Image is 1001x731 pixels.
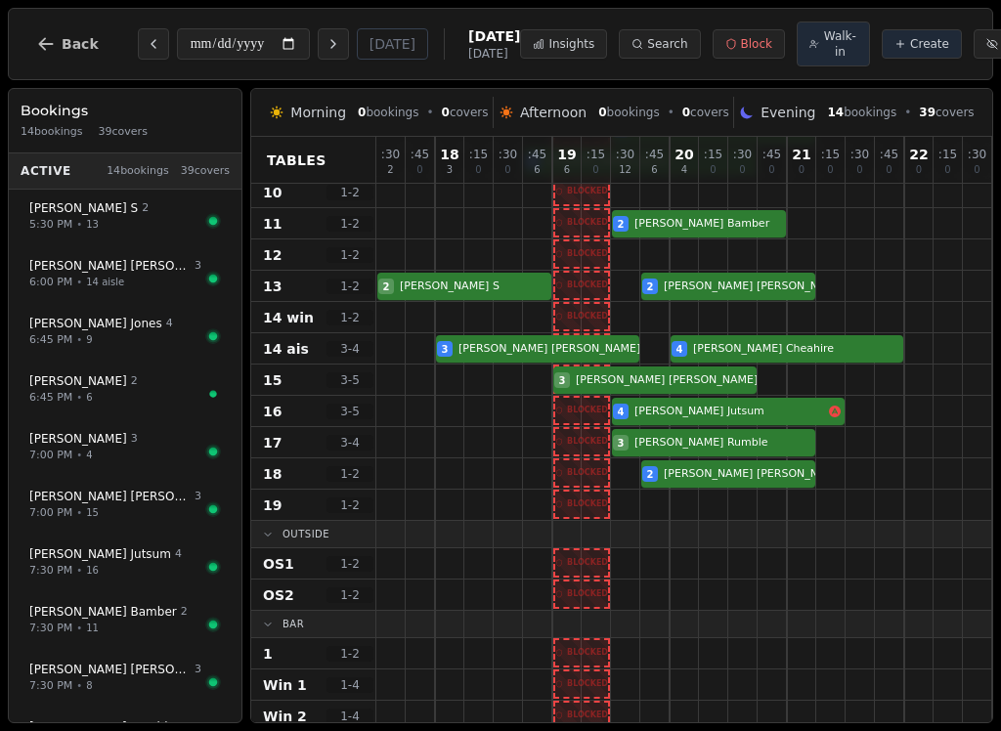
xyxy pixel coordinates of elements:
[850,149,869,160] span: : 30
[29,662,191,677] span: [PERSON_NAME] [PERSON_NAME]
[29,431,127,447] span: [PERSON_NAME]
[263,214,282,234] span: 11
[29,390,72,407] span: 6:45 PM
[400,279,551,295] span: [PERSON_NAME] S
[326,497,373,513] span: 1 - 2
[647,279,654,294] span: 2
[29,217,72,234] span: 5:30 PM
[29,505,72,522] span: 7:00 PM
[468,26,520,46] span: [DATE]
[416,165,422,175] span: 0
[634,216,786,233] span: [PERSON_NAME] Bamber
[17,247,234,301] button: [PERSON_NAME] [PERSON_NAME]36:00 PM•14 aisle
[534,165,540,175] span: 6
[587,149,605,160] span: : 15
[557,148,576,161] span: 19
[442,105,489,120] span: covers
[326,556,373,572] span: 1 - 2
[634,404,825,420] span: [PERSON_NAME] Jutsum
[326,435,373,451] span: 3 - 4
[358,106,366,119] span: 0
[520,103,587,122] span: Afternoon
[919,106,936,119] span: 39
[619,29,700,59] button: Search
[326,341,373,357] span: 3 - 4
[263,339,309,359] span: 14 ais
[440,148,458,161] span: 18
[326,709,373,724] span: 1 - 4
[904,105,911,120] span: •
[499,149,517,160] span: : 30
[76,217,82,232] span: •
[21,124,83,141] span: 14 bookings
[86,448,92,462] span: 4
[62,37,99,51] span: Back
[263,245,282,265] span: 12
[548,36,594,52] span: Insights
[29,448,72,464] span: 7:00 PM
[797,21,870,66] button: Walk-in
[326,466,373,482] span: 1 - 2
[86,332,92,347] span: 9
[76,621,82,635] span: •
[829,406,841,417] svg: Allergens: Nuts
[693,341,903,358] span: [PERSON_NAME] Cheahire
[938,149,957,160] span: : 15
[704,149,722,160] span: : 15
[76,505,82,520] span: •
[647,36,687,52] span: Search
[17,651,234,705] button: [PERSON_NAME] [PERSON_NAME]37:30 PM•8
[458,341,640,358] span: [PERSON_NAME] [PERSON_NAME]
[910,36,949,52] span: Create
[326,404,373,419] span: 3 - 5
[21,21,114,67] button: Back
[76,678,82,693] span: •
[181,604,188,621] span: 2
[290,103,346,122] span: Morning
[29,546,171,562] span: [PERSON_NAME] Jutsum
[559,373,566,388] span: 3
[263,585,294,605] span: OS2
[634,435,815,451] span: [PERSON_NAME] Rumble
[86,678,92,693] span: 8
[263,464,282,484] span: 18
[86,275,124,289] span: 14 aisle
[447,165,453,175] span: 3
[326,372,373,388] span: 3 - 5
[166,316,173,332] span: 4
[886,165,892,175] span: 0
[668,105,675,120] span: •
[768,165,774,175] span: 0
[827,105,896,120] span: bookings
[468,46,520,62] span: [DATE]
[651,165,657,175] span: 6
[138,28,169,60] button: Previous day
[326,587,373,603] span: 1 - 2
[616,149,634,160] span: : 30
[618,436,625,451] span: 3
[827,165,833,175] span: 0
[99,124,148,141] span: 39 covers
[263,277,282,296] span: 13
[283,527,329,541] span: Outside
[263,495,282,515] span: 19
[647,467,654,482] span: 2
[263,675,307,695] span: Win 1
[17,593,234,647] button: [PERSON_NAME] Bamber27:30 PM•11
[919,105,974,120] span: covers
[713,29,785,59] button: Block
[263,554,294,574] span: OS1
[426,105,433,120] span: •
[761,103,815,122] span: Evening
[76,390,82,405] span: •
[131,431,138,448] span: 3
[195,662,201,678] span: 3
[357,28,428,60] button: [DATE]
[29,275,72,291] span: 6:00 PM
[29,332,72,349] span: 6:45 PM
[107,163,169,180] span: 14 bookings
[520,29,607,59] button: Insights
[682,105,729,120] span: covers
[263,402,282,421] span: 16
[882,29,962,59] button: Create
